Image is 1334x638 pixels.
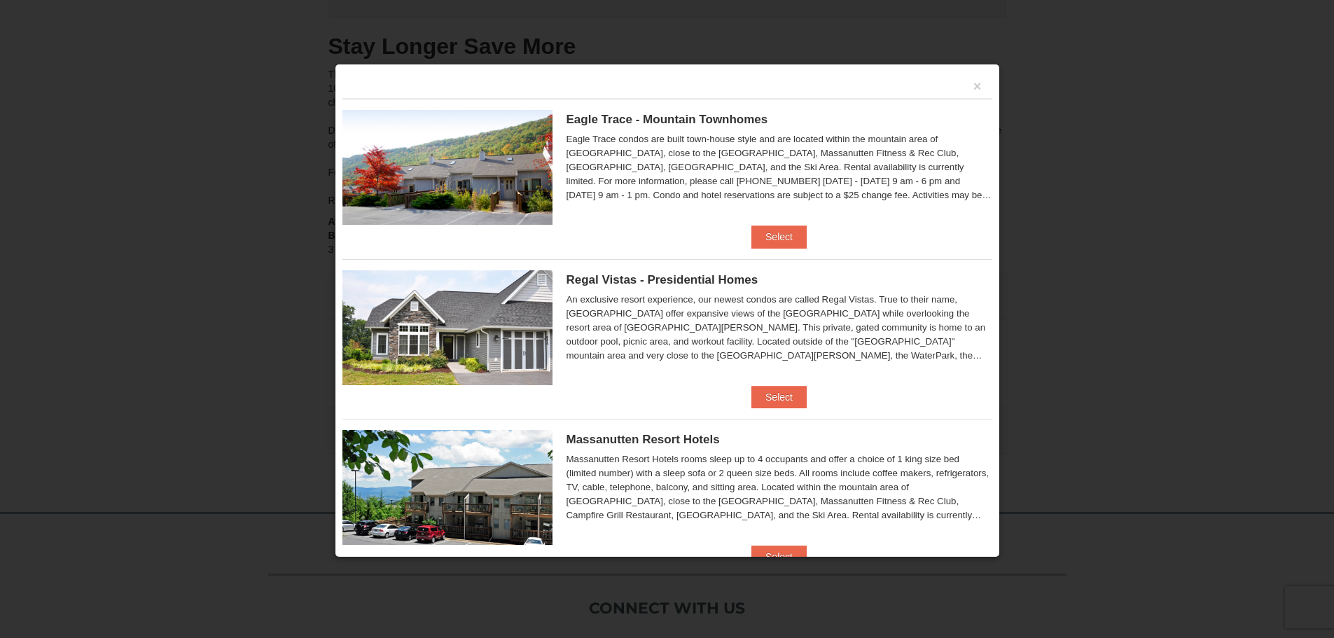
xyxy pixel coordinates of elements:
[567,113,768,126] span: Eagle Trace - Mountain Townhomes
[751,386,807,408] button: Select
[342,110,553,225] img: 19218983-1-9b289e55.jpg
[567,273,758,286] span: Regal Vistas - Presidential Homes
[973,79,982,93] button: ×
[567,132,992,202] div: Eagle Trace condos are built town-house style and are located within the mountain area of [GEOGRA...
[567,293,992,363] div: An exclusive resort experience, our newest condos are called Regal Vistas. True to their name, [G...
[751,546,807,568] button: Select
[567,452,992,522] div: Massanutten Resort Hotels rooms sleep up to 4 occupants and offer a choice of 1 king size bed (li...
[567,433,720,446] span: Massanutten Resort Hotels
[342,430,553,545] img: 19219026-1-e3b4ac8e.jpg
[342,270,553,385] img: 19218991-1-902409a9.jpg
[751,226,807,248] button: Select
